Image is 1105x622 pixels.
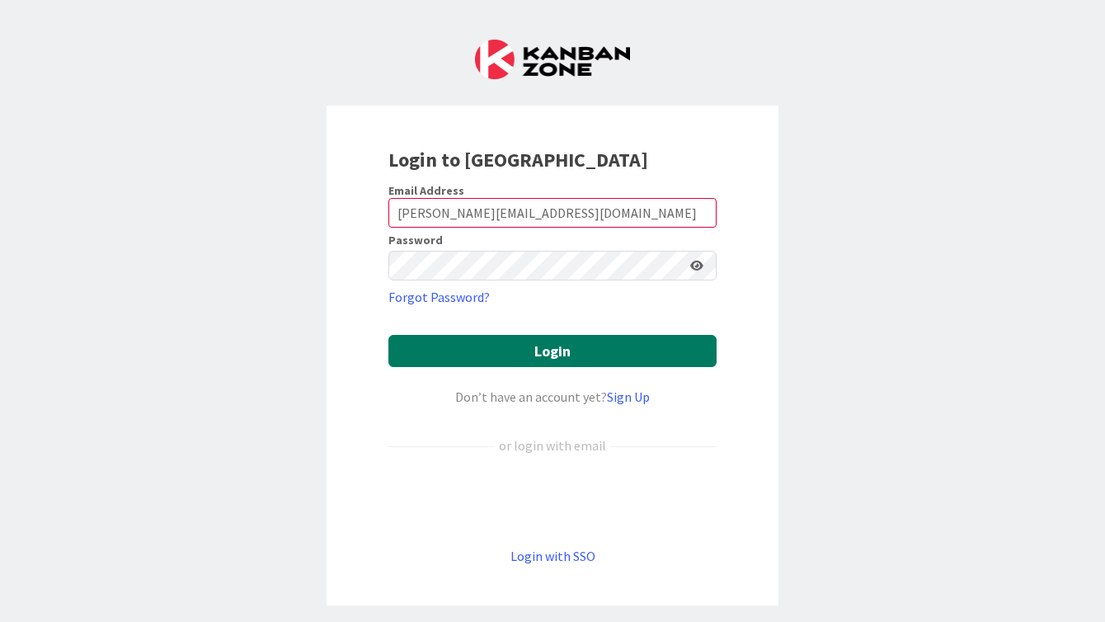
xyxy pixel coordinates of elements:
[388,335,717,367] button: Login
[388,387,717,407] div: Don’t have an account yet?
[475,40,630,79] img: Kanban Zone
[495,436,610,455] div: or login with email
[388,287,490,307] a: Forgot Password?
[380,483,725,519] iframe: Sign in with Google Button
[607,389,650,405] a: Sign Up
[388,234,443,246] label: Password
[510,548,595,564] a: Login with SSO
[388,147,648,172] b: Login to [GEOGRAPHIC_DATA]
[388,183,464,198] label: Email Address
